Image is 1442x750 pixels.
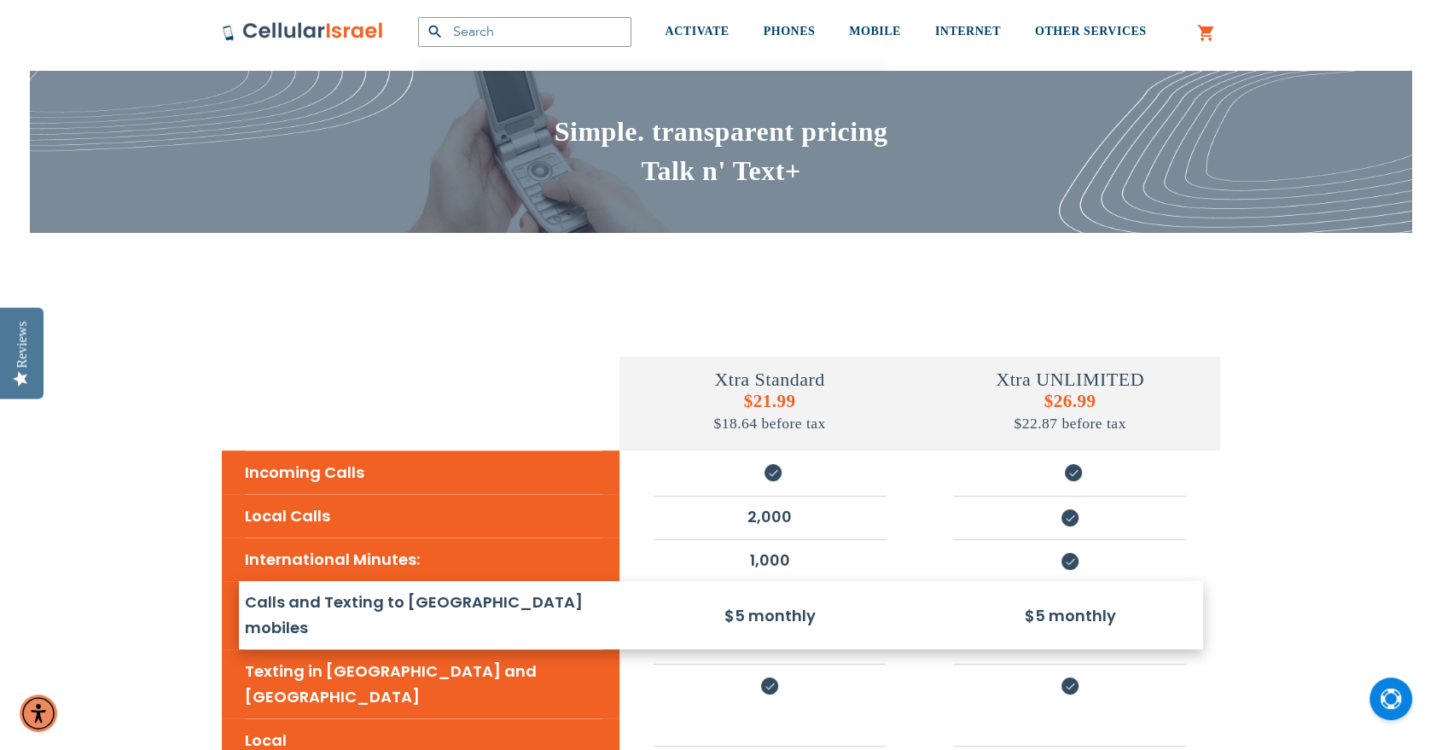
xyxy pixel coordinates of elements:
[245,649,602,718] li: Texting in [GEOGRAPHIC_DATA] and [GEOGRAPHIC_DATA]
[222,21,384,42] img: Cellular Israel Logo
[222,113,1220,152] h2: Simple. transparent pricing
[1035,25,1147,38] span: OTHER SERVICES
[20,695,57,732] div: Accessibility Menu
[654,496,886,537] li: 2,000
[713,415,825,432] span: $18.64 before tax
[654,596,886,636] li: $5 monthly
[764,25,816,38] span: PHONES
[245,494,602,538] li: Local Calls
[418,17,631,47] input: Search
[849,25,901,38] span: MOBILE
[654,539,886,580] li: 1,000
[245,538,602,581] li: International Minutes:
[920,391,1220,433] h5: $26.99
[619,369,920,391] h4: Xtra Standard
[15,321,30,368] div: Reviews
[666,25,730,38] span: ACTIVATE
[954,596,1186,636] li: $5 monthly
[245,581,602,649] li: Calls and Texting to [GEOGRAPHIC_DATA] mobiles
[245,451,602,494] li: Incoming Calls
[619,391,920,433] h5: $21.99
[935,25,1001,38] span: INTERNET
[920,369,1220,391] h4: Xtra UNLIMITED
[1014,415,1125,432] span: $22.87 before tax
[222,152,1220,191] h2: Talk n' Text+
